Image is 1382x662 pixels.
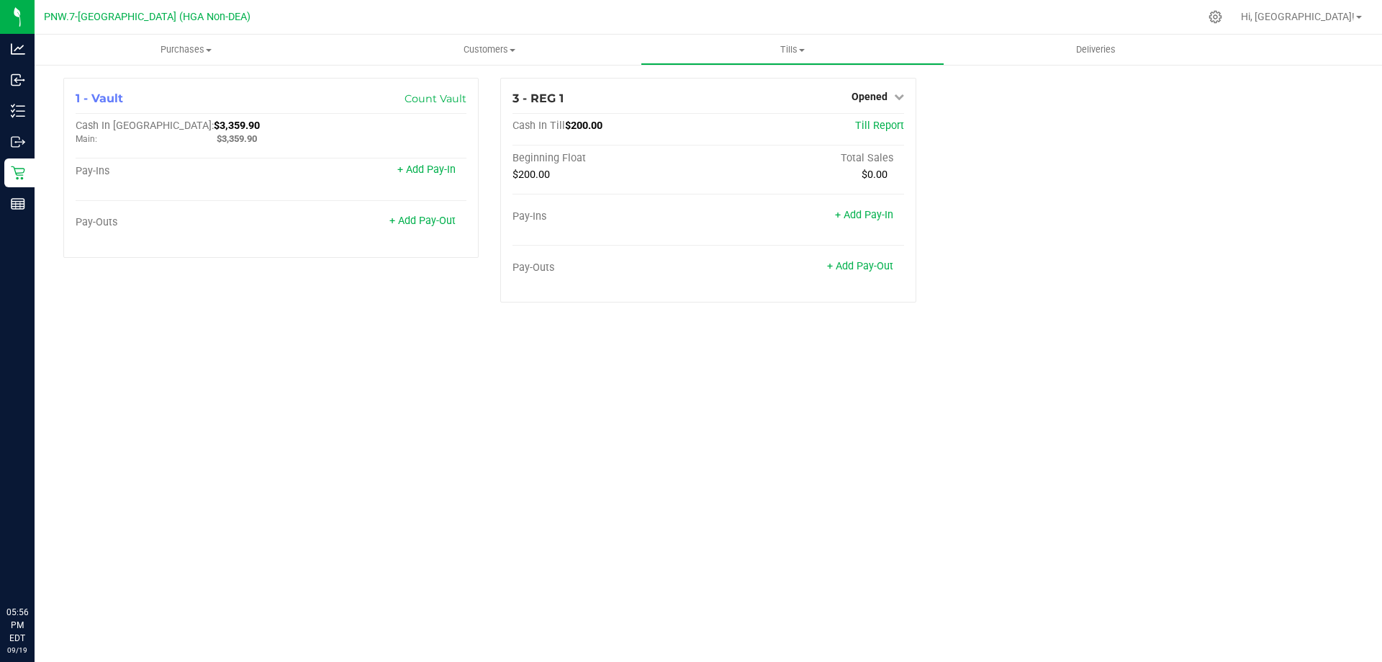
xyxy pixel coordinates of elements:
[35,35,338,65] a: Purchases
[827,260,893,272] a: + Add Pay-Out
[512,120,565,132] span: Cash In Till
[565,120,602,132] span: $200.00
[11,166,25,180] inline-svg: Retail
[76,134,97,144] span: Main:
[11,197,25,211] inline-svg: Reports
[11,73,25,87] inline-svg: Inbound
[1057,43,1135,56] span: Deliveries
[855,120,904,132] a: Till Report
[217,133,257,144] span: $3,359.90
[76,216,271,229] div: Pay-Outs
[11,42,25,56] inline-svg: Analytics
[641,35,944,65] a: Tills
[512,210,708,223] div: Pay-Ins
[512,261,708,274] div: Pay-Outs
[708,152,904,165] div: Total Sales
[397,164,456,176] a: + Add Pay-In
[14,547,58,590] iframe: Resource center
[11,135,25,149] inline-svg: Outbound
[6,606,28,645] p: 05:56 PM EDT
[512,169,550,181] span: $200.00
[338,35,641,65] a: Customers
[76,165,271,178] div: Pay-Ins
[405,92,466,105] a: Count Vault
[6,645,28,656] p: 09/19
[76,91,123,105] span: 1 - Vault
[11,104,25,118] inline-svg: Inventory
[389,215,456,227] a: + Add Pay-Out
[35,43,338,56] span: Purchases
[338,43,640,56] span: Customers
[641,43,943,56] span: Tills
[512,152,708,165] div: Beginning Float
[852,91,888,102] span: Opened
[862,169,888,181] span: $0.00
[944,35,1247,65] a: Deliveries
[76,120,214,132] span: Cash In [GEOGRAPHIC_DATA]:
[1241,11,1355,22] span: Hi, [GEOGRAPHIC_DATA]!
[1206,10,1224,24] div: Manage settings
[44,11,250,23] span: PNW.7-[GEOGRAPHIC_DATA] (HGA Non-DEA)
[835,209,893,221] a: + Add Pay-In
[214,120,260,132] span: $3,359.90
[512,91,564,105] span: 3 - REG 1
